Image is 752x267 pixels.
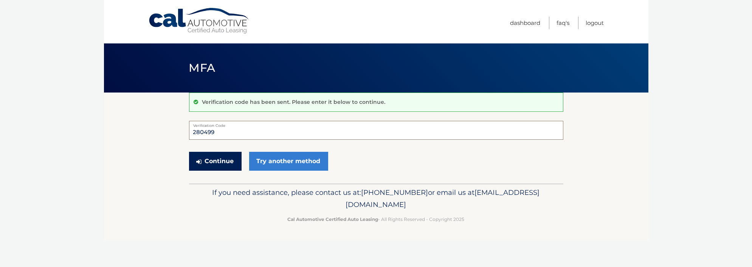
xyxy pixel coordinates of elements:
a: Logout [586,17,604,29]
label: Verification Code [189,121,563,127]
button: Continue [189,152,242,171]
p: If you need assistance, please contact us at: or email us at [194,187,558,211]
p: - All Rights Reserved - Copyright 2025 [194,215,558,223]
strong: Cal Automotive Certified Auto Leasing [288,216,378,222]
p: Verification code has been sent. Please enter it below to continue. [202,99,386,105]
a: Dashboard [510,17,541,29]
a: Cal Automotive [148,8,250,34]
span: [PHONE_NUMBER] [361,188,428,197]
input: Verification Code [189,121,563,140]
span: MFA [189,61,216,75]
a: FAQ's [557,17,570,29]
span: [EMAIL_ADDRESS][DOMAIN_NAME] [346,188,540,209]
a: Try another method [249,152,328,171]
